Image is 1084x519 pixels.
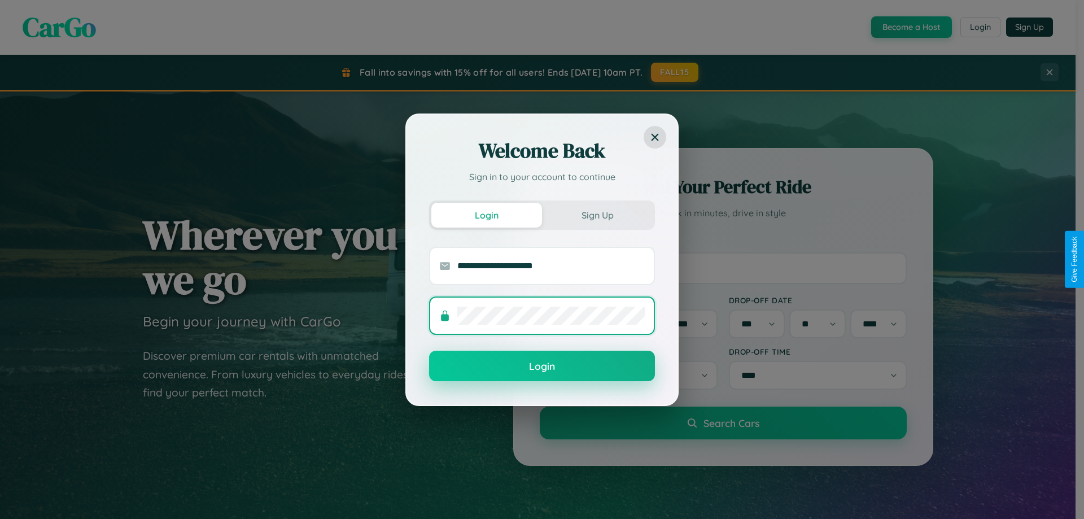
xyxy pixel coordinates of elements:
div: Give Feedback [1070,237,1078,282]
button: Login [431,203,542,228]
button: Sign Up [542,203,653,228]
button: Login [429,351,655,381]
h2: Welcome Back [429,137,655,164]
p: Sign in to your account to continue [429,170,655,184]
